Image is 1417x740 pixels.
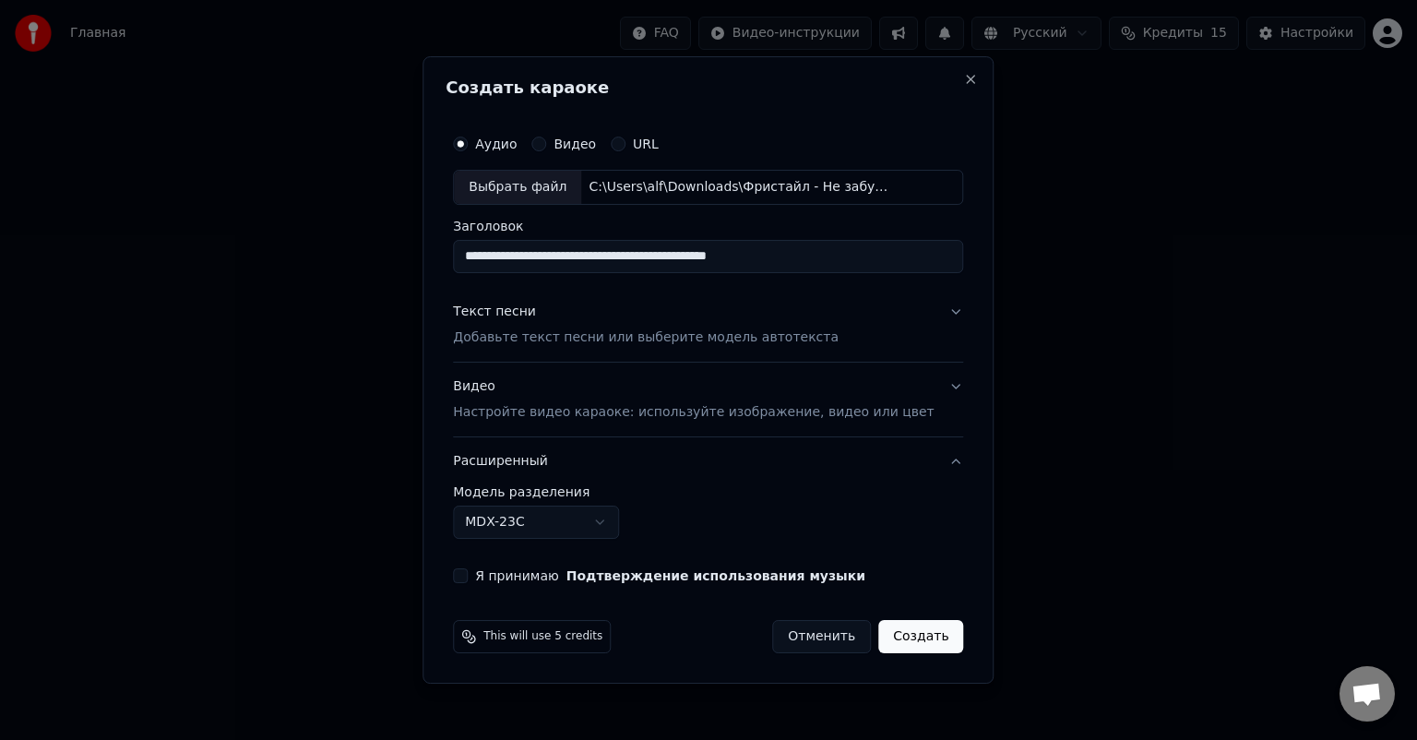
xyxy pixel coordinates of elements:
button: Я принимаю [566,569,865,582]
div: Текст песни [453,303,536,321]
div: C:\Users\alf\Downloads\Фристайл - Не забудь (feat. [PERSON_NAME]) ([DOMAIN_NAME]).mp3 [581,178,895,197]
label: URL [633,137,659,150]
div: Расширенный [453,485,963,554]
button: Создать [878,620,963,653]
label: Я принимаю [475,569,865,582]
div: Видео [453,377,934,422]
button: Текст песниДобавьте текст песни или выберите модель автотекста [453,288,963,362]
button: ВидеоНастройте видео караоке: используйте изображение, видео или цвет [453,363,963,436]
span: This will use 5 credits [483,629,602,644]
div: Выбрать файл [454,171,581,204]
button: Отменить [772,620,871,653]
p: Добавьте текст песни или выберите модель автотекста [453,328,839,347]
label: Видео [554,137,596,150]
p: Настройте видео караоке: используйте изображение, видео или цвет [453,403,934,422]
button: Расширенный [453,437,963,485]
label: Заголовок [453,220,963,233]
h2: Создать караоке [446,79,970,96]
label: Аудио [475,137,517,150]
label: Модель разделения [453,485,963,498]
